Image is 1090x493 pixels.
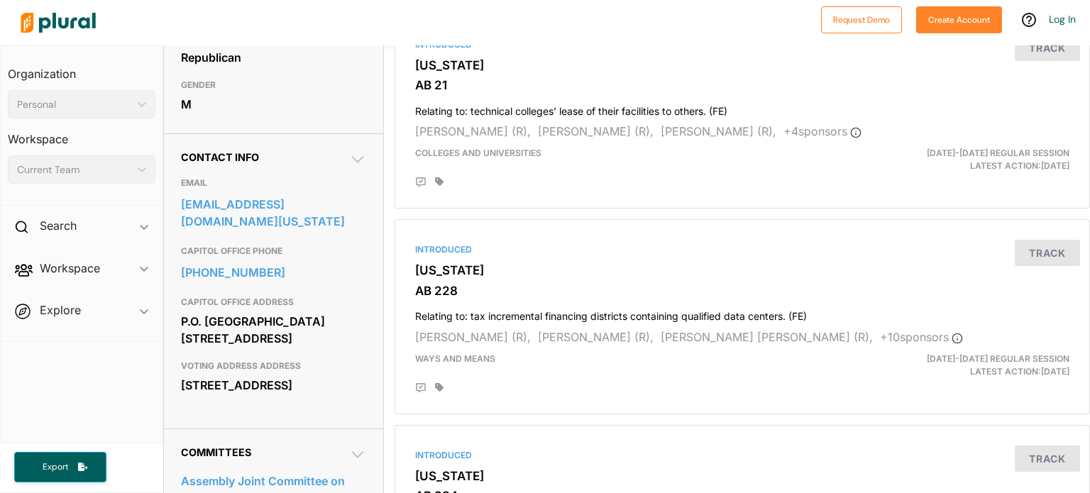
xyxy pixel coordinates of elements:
button: Track [1015,35,1080,61]
div: Personal [17,97,132,112]
div: Add Position Statement [415,382,426,394]
button: Track [1015,445,1080,472]
span: Colleges and Universities [415,148,541,158]
div: Latest Action: [DATE] [855,353,1080,378]
span: Contact Info [181,151,259,163]
div: M [181,94,367,115]
h4: Relating to: technical colleges’ lease of their facilities to others. (FE) [415,99,1069,118]
div: Introduced [415,449,1069,462]
h3: EMAIL [181,175,367,192]
span: [DATE]-[DATE] Regular Session [927,148,1069,158]
h3: CAPITOL OFFICE PHONE [181,243,367,260]
h4: Relating to: tax incremental financing districts containing qualified data centers. (FE) [415,304,1069,323]
div: Add tags [435,177,444,187]
span: [DATE]-[DATE] Regular Session [927,353,1069,364]
h2: Search [40,218,77,233]
h3: CAPITOL OFFICE ADDRESS [181,294,367,311]
h3: [US_STATE] [415,469,1069,483]
span: Export [33,461,78,473]
a: [EMAIL_ADDRESS][DOMAIN_NAME][US_STATE] [181,194,367,232]
div: P.O. [GEOGRAPHIC_DATA][STREET_ADDRESS] [181,311,367,349]
span: [PERSON_NAME] (R), [415,330,531,344]
h3: [US_STATE] [415,58,1069,72]
span: Committees [181,446,251,458]
a: Log In [1049,13,1076,26]
div: Republican [181,47,367,68]
span: + 10 sponsor s [880,330,963,344]
span: [PERSON_NAME] (R), [661,124,776,138]
div: Latest Action: [DATE] [855,147,1080,172]
span: [PERSON_NAME] (R), [538,124,654,138]
span: [PERSON_NAME] (R), [415,124,531,138]
a: Request Demo [821,11,902,26]
h3: GENDER [181,77,367,94]
span: Ways and Means [415,353,495,364]
h3: Workspace [8,118,155,150]
div: Add tags [435,382,444,392]
h3: Organization [8,53,155,84]
h3: [US_STATE] [415,263,1069,277]
a: [PHONE_NUMBER] [181,262,367,283]
button: Track [1015,240,1080,266]
button: Create Account [916,6,1002,33]
button: Export [14,452,106,482]
div: [STREET_ADDRESS] [181,375,367,396]
h3: VOTING ADDRESS ADDRESS [181,358,367,375]
span: [PERSON_NAME] (R), [538,330,654,344]
div: Introduced [415,243,1069,256]
a: Create Account [916,11,1002,26]
span: + 4 sponsor s [783,124,861,138]
button: Request Demo [821,6,902,33]
h3: AB 228 [415,284,1069,298]
h3: AB 21 [415,78,1069,92]
div: Add Position Statement [415,177,426,188]
div: Current Team [17,162,132,177]
span: [PERSON_NAME] [PERSON_NAME] (R), [661,330,873,344]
